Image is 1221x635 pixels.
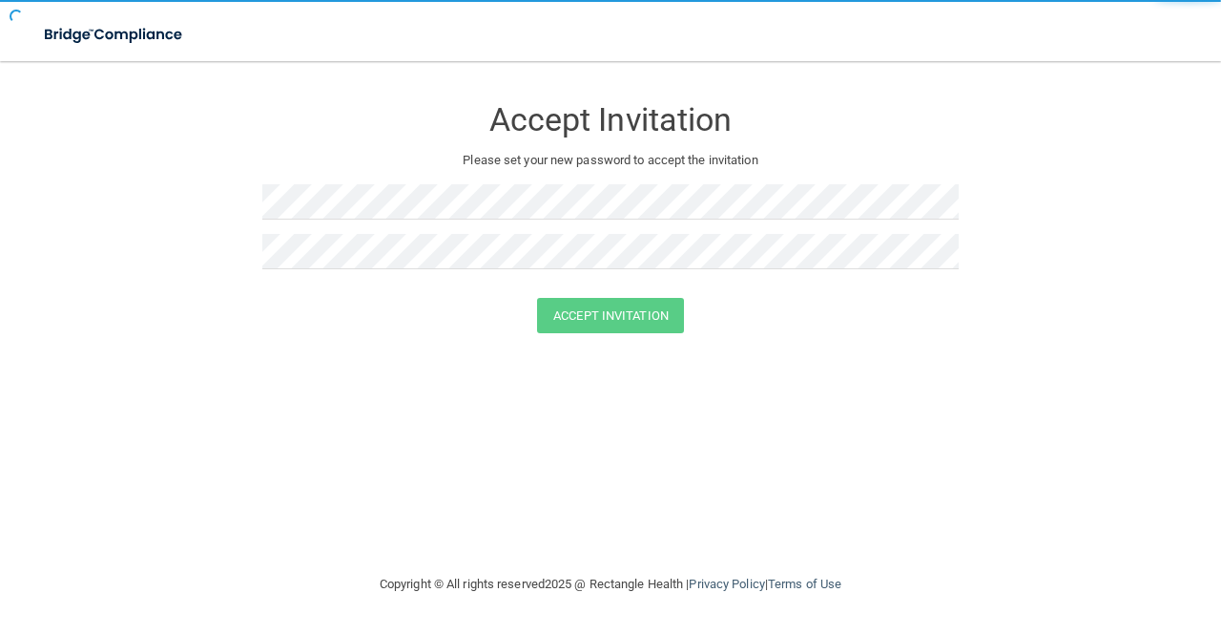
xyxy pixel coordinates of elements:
[262,102,959,138] h3: Accept Invitation
[768,577,841,591] a: Terms of Use
[689,577,764,591] a: Privacy Policy
[29,15,200,54] img: bridge_compliance_login_screen.278c3ca4.svg
[537,298,684,333] button: Accept Invitation
[262,554,959,615] div: Copyright © All rights reserved 2025 @ Rectangle Health | |
[277,149,944,172] p: Please set your new password to accept the invitation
